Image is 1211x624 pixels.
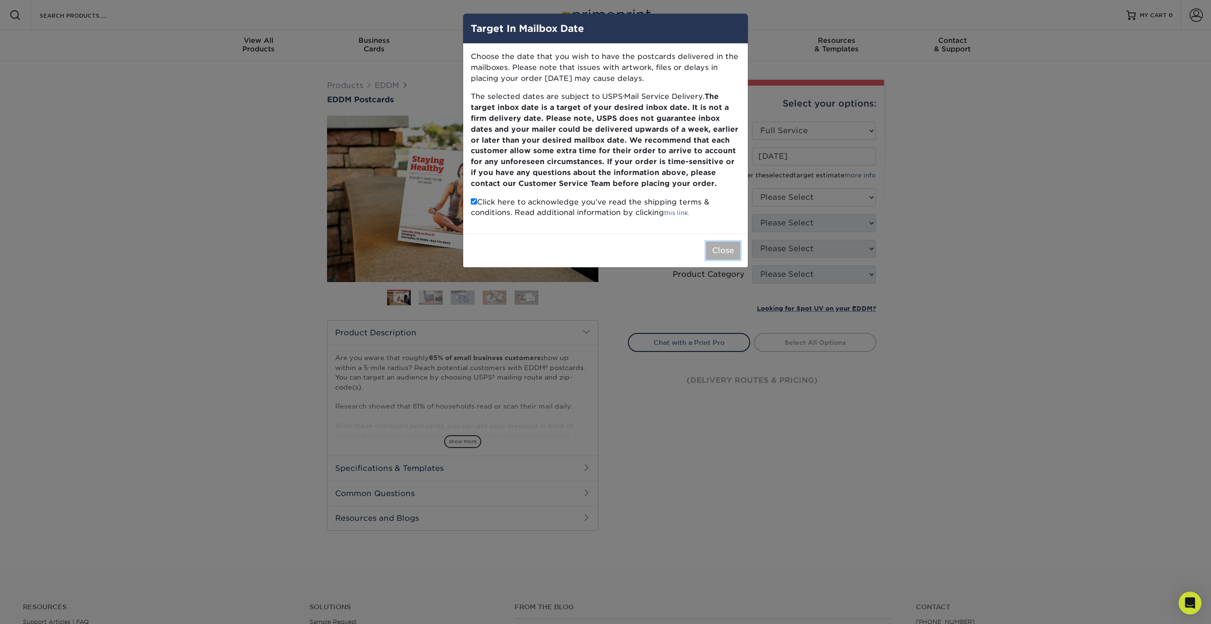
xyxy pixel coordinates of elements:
p: Choose the date that you wish to have the postcards delivered in the mailboxes. Please note that ... [471,51,740,84]
a: this link. [664,209,689,216]
p: Click here to acknowledge you’ve read the shipping terms & conditions. Read additional informatio... [471,197,740,219]
b: The target inbox date is a target of your desired inbox date. It is not a firm delivery date. Ple... [471,92,738,187]
p: The selected dates are subject to USPS Mail Service Delivery. [471,91,740,189]
h4: Target In Mailbox Date [471,21,740,36]
small: ® [623,95,624,98]
button: Close [706,242,740,260]
div: Open Intercom Messenger [1179,592,1201,614]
